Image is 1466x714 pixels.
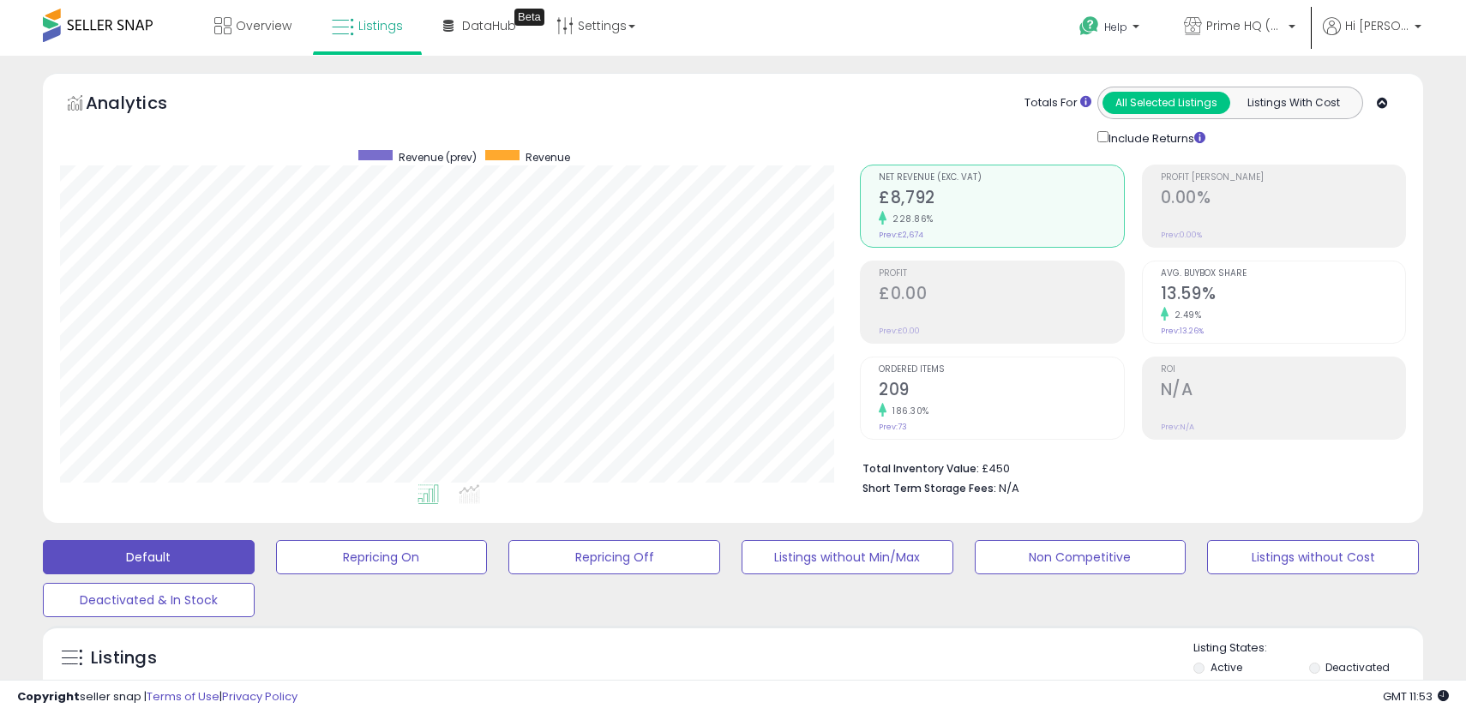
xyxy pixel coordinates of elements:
[222,688,297,705] a: Privacy Policy
[508,540,720,574] button: Repricing Off
[399,150,477,165] span: Revenue (prev)
[879,188,1123,211] h2: £8,792
[1193,640,1422,657] p: Listing States:
[879,422,907,432] small: Prev: 73
[1104,20,1127,34] span: Help
[862,457,1393,477] li: £450
[879,230,923,240] small: Prev: £2,674
[1383,688,1449,705] span: 2025-09-12 11:53 GMT
[742,540,953,574] button: Listings without Min/Max
[147,688,219,705] a: Terms of Use
[886,405,929,417] small: 186.30%
[1161,326,1204,336] small: Prev: 13.26%
[999,480,1019,496] span: N/A
[1161,230,1202,240] small: Prev: 0.00%
[1078,15,1100,37] i: Get Help
[462,17,516,34] span: DataHub
[43,540,255,574] button: Default
[514,9,544,26] div: Tooltip anchor
[1161,365,1405,375] span: ROI
[1161,422,1194,432] small: Prev: N/A
[1024,95,1091,111] div: Totals For
[1066,3,1157,56] a: Help
[1207,540,1419,574] button: Listings without Cost
[879,284,1123,307] h2: £0.00
[879,173,1123,183] span: Net Revenue (Exc. VAT)
[1161,284,1405,307] h2: 13.59%
[1161,173,1405,183] span: Profit [PERSON_NAME]
[86,91,201,119] h5: Analytics
[276,540,488,574] button: Repricing On
[862,461,979,476] b: Total Inventory Value:
[236,17,291,34] span: Overview
[1084,128,1226,147] div: Include Returns
[862,481,996,495] b: Short Term Storage Fees:
[1161,188,1405,211] h2: 0.00%
[1103,92,1230,114] button: All Selected Listings
[1323,17,1421,56] a: Hi [PERSON_NAME]
[17,689,297,705] div: seller snap | |
[43,583,255,617] button: Deactivated & In Stock
[886,213,934,225] small: 228.86%
[879,365,1123,375] span: Ordered Items
[526,150,570,165] span: Revenue
[1161,269,1405,279] span: Avg. Buybox Share
[1161,380,1405,403] h2: N/A
[1206,17,1283,34] span: Prime HQ (Vat Reg)
[1169,309,1202,321] small: 2.49%
[358,17,403,34] span: Listings
[91,646,157,670] h5: Listings
[17,688,80,705] strong: Copyright
[879,380,1123,403] h2: 209
[879,326,920,336] small: Prev: £0.00
[879,269,1123,279] span: Profit
[975,540,1187,574] button: Non Competitive
[1325,660,1390,675] label: Deactivated
[1229,92,1357,114] button: Listings With Cost
[1345,17,1409,34] span: Hi [PERSON_NAME]
[1211,660,1242,675] label: Active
